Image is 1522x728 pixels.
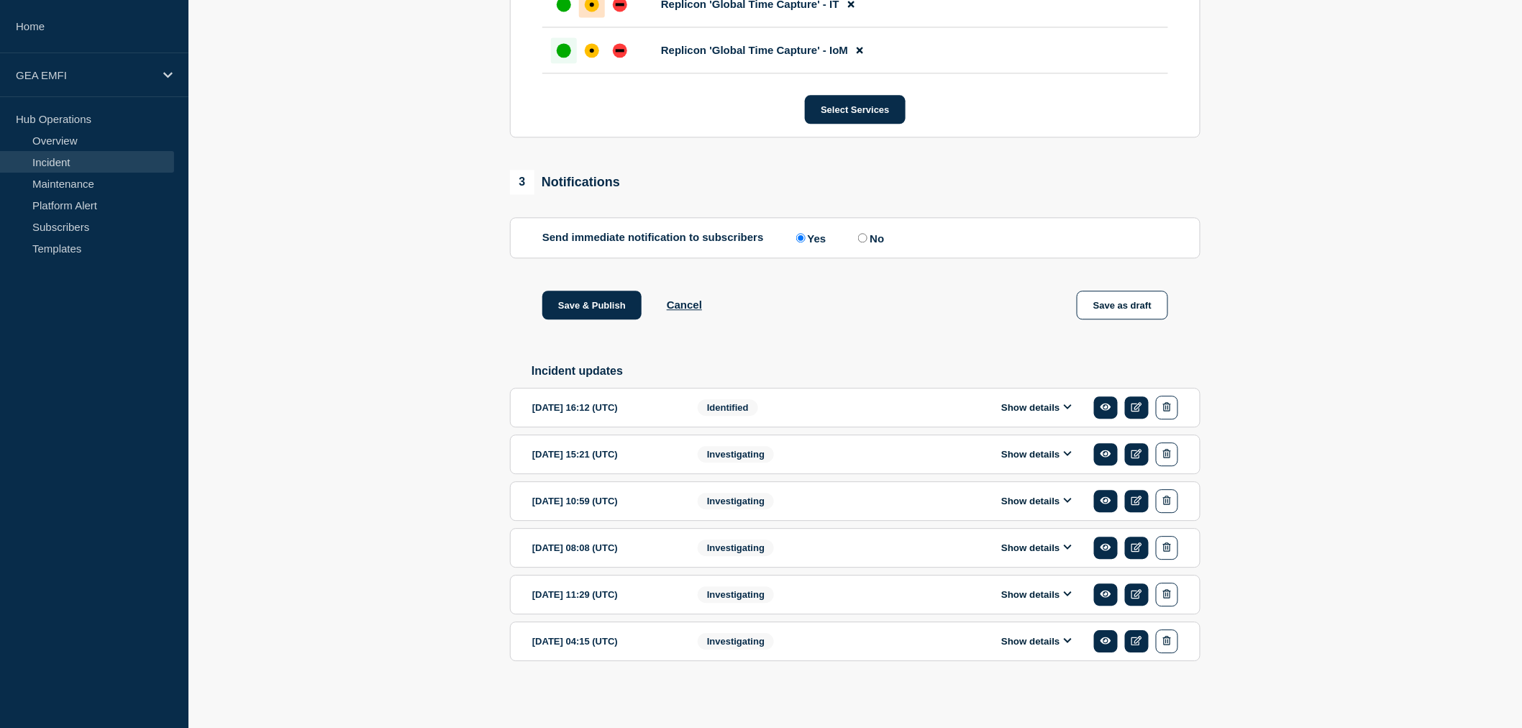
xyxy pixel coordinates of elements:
[532,396,676,419] div: [DATE] 16:12 (UTC)
[698,446,774,463] span: Investigating
[532,489,676,513] div: [DATE] 10:59 (UTC)
[997,588,1076,601] button: Show details
[1077,291,1168,319] button: Save as draft
[796,233,806,242] input: Yes
[510,170,620,194] div: Notifications
[542,231,764,245] p: Send immediate notification to subscribers
[793,231,826,245] label: Yes
[667,299,702,311] button: Cancel
[532,629,676,653] div: [DATE] 04:15 (UTC)
[997,635,1076,647] button: Show details
[661,44,848,56] span: Replicon 'Global Time Capture' - IoM
[698,399,758,416] span: Identified
[698,633,774,650] span: Investigating
[532,442,676,466] div: [DATE] 15:21 (UTC)
[542,291,642,319] button: Save & Publish
[532,365,1200,378] h2: Incident updates
[858,233,867,242] input: No
[510,170,534,194] span: 3
[997,542,1076,554] button: Show details
[542,231,1168,245] div: Send immediate notification to subscribers
[805,95,905,124] button: Select Services
[16,69,154,81] p: GEA EMFI
[997,448,1076,460] button: Show details
[698,540,774,556] span: Investigating
[698,493,774,509] span: Investigating
[698,586,774,603] span: Investigating
[997,495,1076,507] button: Show details
[613,43,627,58] div: down
[997,401,1076,414] button: Show details
[855,231,884,245] label: No
[585,43,599,58] div: affected
[557,43,571,58] div: up
[532,536,676,560] div: [DATE] 08:08 (UTC)
[532,583,676,606] div: [DATE] 11:29 (UTC)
